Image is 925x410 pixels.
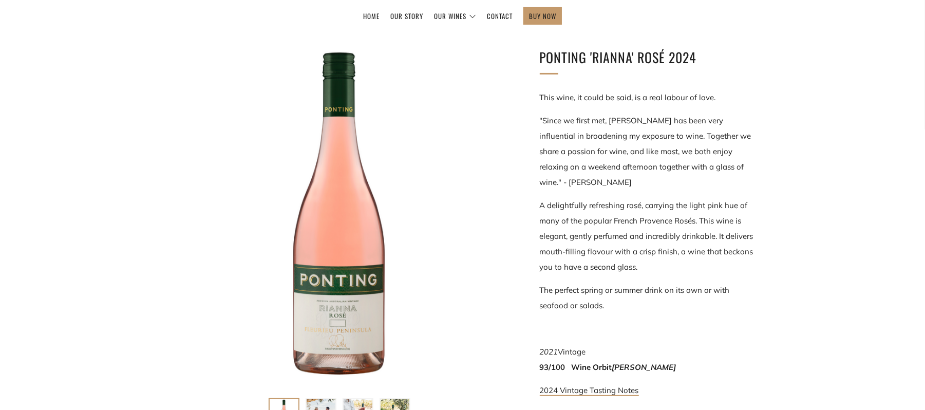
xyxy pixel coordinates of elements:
span: Vintage [558,347,586,357]
em: [PERSON_NAME] [612,362,676,372]
h1: Ponting 'Rianna' Rosé 2024 [540,47,756,68]
p: The perfect spring or summer drink on its own or with seafood or salads. [540,283,756,313]
a: BUY NOW [529,8,556,24]
a: Our Story [390,8,423,24]
span: 93/100 Wine Orbit [540,362,676,372]
span: 2021 [540,347,558,357]
p: "Since we first met, [PERSON_NAME] has been very influential in broadening my exposure to wine. T... [540,113,756,190]
a: Our Wines [434,8,476,24]
p: This wine, it could be said, is a real labour of love. [540,90,756,105]
a: Home [363,8,380,24]
a: 2024 Vintage Tasting Notes [540,385,639,396]
p: A delightfully refreshing rosé, carrying the light pink hue of many of the popular French Provenc... [540,198,756,275]
a: Contact [487,8,513,24]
